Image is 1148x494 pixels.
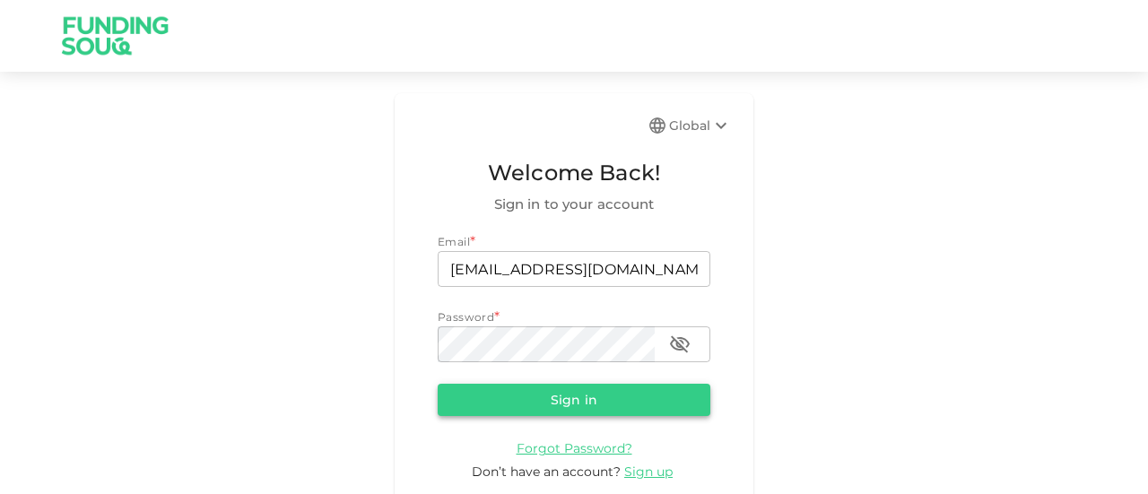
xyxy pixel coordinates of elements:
span: Forgot Password? [517,440,632,456]
span: Password [438,310,494,324]
input: email [438,251,710,287]
a: Forgot Password? [517,439,632,456]
span: Sign in to your account [438,194,710,215]
span: Email [438,235,470,248]
span: Welcome Back! [438,156,710,190]
button: Sign in [438,384,710,416]
div: Global [669,115,732,136]
input: password [438,326,655,362]
span: Don’t have an account? [472,464,621,480]
span: Sign up [624,464,673,480]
